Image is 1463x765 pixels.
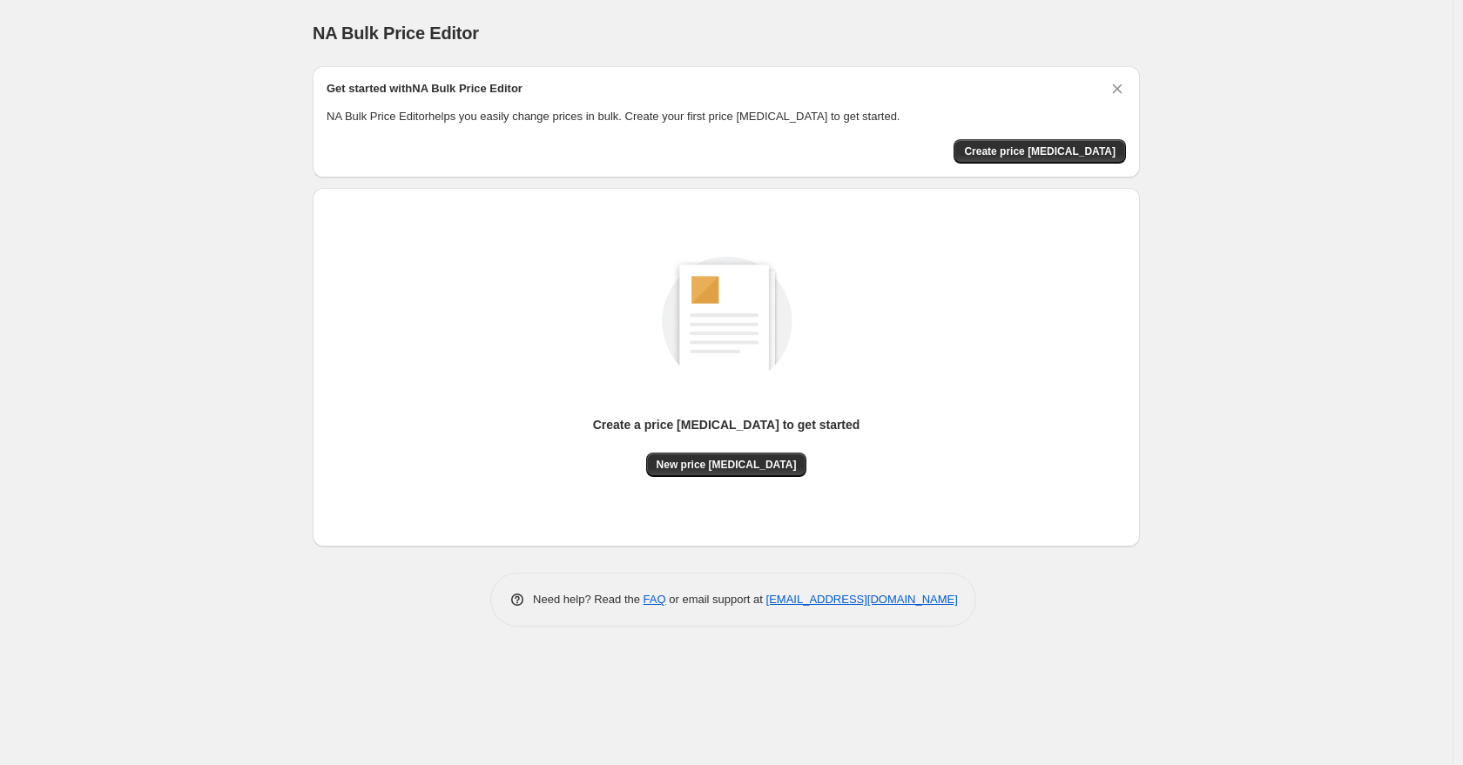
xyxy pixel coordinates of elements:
p: Create a price [MEDICAL_DATA] to get started [593,416,860,433]
span: NA Bulk Price Editor [313,23,479,43]
button: New price [MEDICAL_DATA] [646,453,807,477]
span: Need help? Read the [533,593,644,606]
button: Dismiss card [1109,80,1126,97]
a: [EMAIL_ADDRESS][DOMAIN_NAME] [766,593,958,606]
h2: Get started with NA Bulk Price Editor [327,80,522,97]
span: New price [MEDICAL_DATA] [657,458,797,472]
span: Create price [MEDICAL_DATA] [964,144,1116,158]
p: NA Bulk Price Editor helps you easily change prices in bulk. Create your first price [MEDICAL_DAT... [327,108,1126,125]
a: FAQ [644,593,666,606]
span: or email support at [666,593,766,606]
button: Create price change job [954,139,1126,164]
